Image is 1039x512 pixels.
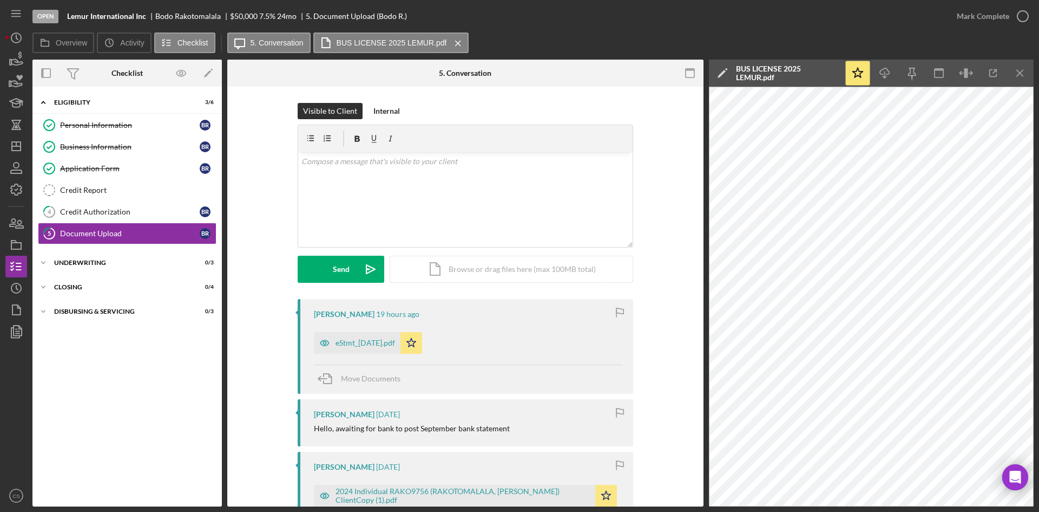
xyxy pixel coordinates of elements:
div: Eligibility [54,99,187,106]
label: 5. Conversation [251,38,304,47]
button: CS [5,485,27,507]
div: eStmt_[DATE].pdf [336,339,395,347]
a: Personal InformationBR [38,114,216,136]
button: Send [298,256,384,283]
div: 0 / 3 [194,260,214,266]
tspan: 4 [48,208,51,215]
button: 5. Conversation [227,33,311,53]
div: Send [333,256,350,283]
a: 4Credit AuthorizationBR [38,201,216,223]
div: B R [200,163,211,174]
label: Overview [56,38,87,47]
div: Open Intercom Messenger [1002,464,1028,490]
div: 0 / 4 [194,284,214,290]
time: 2025-10-01 19:31 [376,463,400,471]
a: 5Document UploadBR [38,223,216,244]
label: BUS LICENSE 2025 LEMUR.pdf [337,38,447,47]
div: Document Upload [60,229,200,238]
label: Activity [120,38,144,47]
div: Hello, awaiting for bank to post September bank statement [314,424,510,433]
button: 2024 Individual RAKO9756 (RAKOTOMALALA, [PERSON_NAME]) ClientCopy (1).pdf [314,485,617,507]
button: Overview [32,33,94,53]
div: Bodo Rakotomalala [155,12,230,21]
tspan: 5 [48,230,51,237]
button: Mark Complete [946,5,1034,27]
div: B R [200,228,211,239]
button: Move Documents [314,365,411,392]
button: Activity [97,33,151,53]
div: Credit Authorization [60,208,200,216]
div: Credit Report [60,186,216,195]
a: Credit Report [38,179,216,201]
button: eStmt_[DATE].pdf [314,332,422,354]
div: [PERSON_NAME] [314,310,374,319]
div: 2024 Individual RAKO9756 (RAKOTOMALALA, [PERSON_NAME]) ClientCopy (1).pdf [336,487,590,504]
div: 24 mo [277,12,297,21]
button: Visible to Client [298,103,363,119]
a: Business InformationBR [38,136,216,158]
span: Move Documents [341,374,400,383]
div: B R [200,120,211,131]
div: [PERSON_NAME] [314,463,374,471]
div: Internal [373,103,400,119]
div: Business Information [60,142,200,151]
div: B R [200,141,211,152]
div: Mark Complete [957,5,1009,27]
time: 2025-10-03 01:48 [376,310,419,319]
span: $50,000 [230,11,258,21]
div: Application Form [60,164,200,173]
button: Checklist [154,33,215,53]
time: 2025-10-01 19:32 [376,410,400,419]
a: Application FormBR [38,158,216,179]
div: Underwriting [54,260,187,266]
div: Closing [54,284,187,290]
div: Checklist [111,69,143,77]
div: Visible to Client [303,103,357,119]
div: B R [200,206,211,217]
button: BUS LICENSE 2025 LEMUR.pdf [313,33,469,53]
text: CS [12,493,19,499]
div: 0 / 3 [194,308,214,315]
div: Disbursing & Servicing [54,308,187,315]
div: 5. Conversation [439,69,491,77]
div: 7.5 % [259,12,275,21]
button: Internal [368,103,405,119]
div: 3 / 6 [194,99,214,106]
label: Checklist [177,38,208,47]
b: Lemur International Inc [67,12,146,21]
div: [PERSON_NAME] [314,410,374,419]
div: Open [32,10,58,23]
div: 5. Document Upload (Bodo R.) [306,12,407,21]
div: BUS LICENSE 2025 LEMUR.pdf [736,64,839,82]
div: Personal Information [60,121,200,129]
